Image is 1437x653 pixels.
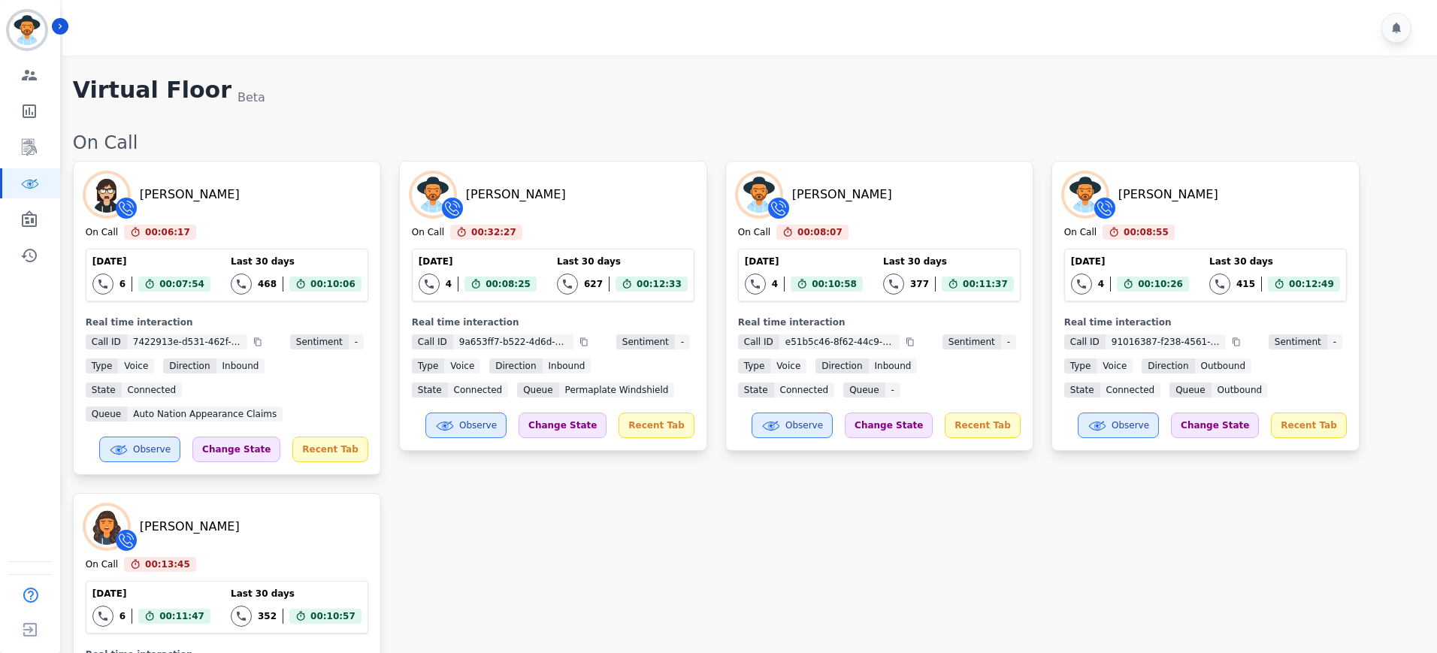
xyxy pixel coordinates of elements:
[419,255,537,268] div: [DATE]
[1195,358,1252,373] span: outbound
[448,382,509,398] span: connected
[446,278,452,290] div: 4
[1112,419,1149,431] span: Observe
[785,419,823,431] span: Observe
[1212,382,1269,398] span: Outbound
[444,358,480,373] span: voice
[519,413,607,438] div: Change State
[883,255,1014,268] div: Last 30 days
[412,334,453,349] span: Call ID
[349,334,364,349] span: -
[1097,358,1133,373] span: voice
[945,413,1020,438] div: Recent Tab
[310,609,355,624] span: 00:10:57
[86,558,118,572] div: On Call
[140,186,240,204] div: [PERSON_NAME]
[159,609,204,624] span: 00:11:47
[616,334,675,349] span: Sentiment
[258,278,277,290] div: 468
[145,225,190,240] span: 00:06:17
[1124,225,1169,240] span: 00:08:55
[1001,334,1016,349] span: -
[122,382,183,398] span: connected
[99,437,180,462] button: Observe
[1064,226,1097,240] div: On Call
[216,358,265,373] span: inbound
[1098,278,1104,290] div: 4
[92,255,210,268] div: [DATE]
[738,358,771,373] span: Type
[86,334,127,349] span: Call ID
[73,131,1422,155] div: On Call
[1100,382,1161,398] span: connected
[772,278,778,290] div: 4
[559,382,675,398] span: Permaplate Windshield
[738,226,770,240] div: On Call
[459,419,497,431] span: Observe
[1171,413,1259,438] div: Change State
[231,588,362,600] div: Last 30 days
[127,334,247,349] span: 7422913e-d531-462f-a43d-3f7e5cb1b123
[797,225,843,240] span: 00:08:07
[1269,334,1327,349] span: Sentiment
[738,334,779,349] span: Call ID
[412,358,445,373] span: Type
[86,226,118,240] div: On Call
[1064,316,1347,328] div: Real time interaction
[1142,358,1194,373] span: Direction
[637,277,682,292] span: 00:12:33
[1064,174,1106,216] img: Avatar
[1169,382,1211,398] span: Queue
[489,358,542,373] span: Direction
[9,12,45,48] img: Bordered avatar
[557,255,688,268] div: Last 30 days
[738,382,774,398] span: State
[584,278,603,290] div: 627
[159,277,204,292] span: 00:07:54
[779,334,900,349] span: e51b5c46-8f62-44c9-9b18-d695a43f6f84
[231,255,362,268] div: Last 30 days
[1106,334,1226,349] span: 91016387-f238-4561-aa87-fa1b42460268
[745,255,863,268] div: [DATE]
[543,358,591,373] span: inbound
[119,610,126,622] div: 6
[119,278,126,290] div: 6
[412,226,444,240] div: On Call
[1064,358,1097,373] span: Type
[812,277,857,292] span: 00:10:58
[86,506,128,548] img: Avatar
[1271,413,1346,438] div: Recent Tab
[738,174,780,216] img: Avatar
[486,277,531,292] span: 00:08:25
[466,186,566,204] div: [PERSON_NAME]
[738,316,1021,328] div: Real time interaction
[92,588,210,600] div: [DATE]
[1078,413,1159,438] button: Observe
[140,518,240,536] div: [PERSON_NAME]
[963,277,1008,292] span: 00:11:37
[885,382,900,398] span: -
[1064,382,1100,398] span: State
[843,382,885,398] span: Queue
[845,413,933,438] div: Change State
[290,334,349,349] span: Sentiment
[1071,255,1189,268] div: [DATE]
[1118,186,1218,204] div: [PERSON_NAME]
[1289,277,1334,292] span: 00:12:49
[86,174,128,216] img: Avatar
[619,413,694,438] div: Recent Tab
[942,334,1001,349] span: Sentiment
[412,316,694,328] div: Real time interaction
[453,334,573,349] span: 9a653ff7-b522-4d6d-86da-91902c0ef7d8
[237,89,265,107] div: Beta
[73,77,231,107] h1: Virtual Floor
[1064,334,1106,349] span: Call ID
[163,358,216,373] span: Direction
[118,358,154,373] span: voice
[675,334,690,349] span: -
[86,407,127,422] span: Queue
[752,413,833,438] button: Observe
[770,358,806,373] span: voice
[192,437,280,462] div: Change State
[910,278,929,290] div: 377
